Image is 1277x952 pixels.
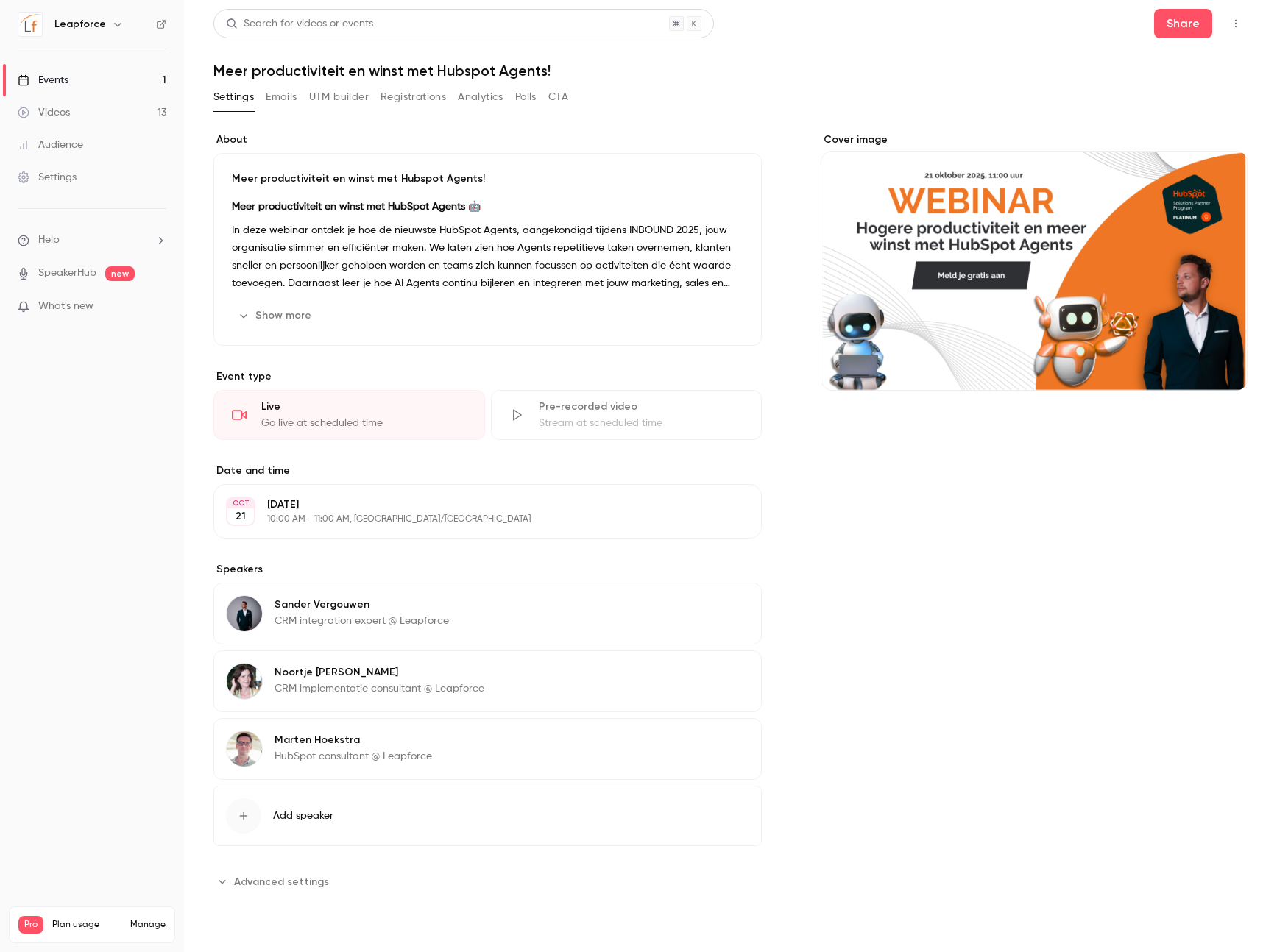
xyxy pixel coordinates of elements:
[309,85,369,109] button: UTM builder
[213,786,762,846] button: Add speaker
[18,73,68,88] div: Events
[213,390,485,440] div: LiveGo live at scheduled time
[458,85,503,109] button: Analytics
[273,809,333,823] span: Add speaker
[267,497,684,512] p: [DATE]
[38,266,96,281] a: SpeakerHub
[236,509,246,524] p: 21
[266,85,297,109] button: Emails
[232,221,743,292] p: In deze webinar ontdek je hoe de nieuwste HubSpot Agents, aangekondigd tijdens INBOUND 2025, jouw...
[18,916,43,934] span: Pro
[18,232,166,248] li: help-dropdown-opener
[213,870,338,893] button: Advanced settings
[213,85,254,109] button: Settings
[227,731,262,767] img: Marten Hoekstra
[18,170,77,185] div: Settings
[232,304,320,327] button: Show more
[821,132,1248,391] section: Cover image
[227,498,254,508] div: OCT
[548,85,568,109] button: CTA
[52,919,121,931] span: Plan usage
[38,232,60,248] span: Help
[381,85,446,109] button: Registrations
[213,132,762,147] label: About
[226,16,373,32] div: Search for videos or events
[232,171,743,186] p: Meer productiviteit en winst met Hubspot Agents!
[38,299,93,314] span: What's new
[149,300,166,313] iframe: Noticeable Trigger
[261,416,467,430] div: Go live at scheduled time
[232,202,481,212] strong: Meer productiviteit en winst met HubSpot Agents 🤖
[18,105,70,120] div: Videos
[275,749,432,764] p: HubSpot consultant @ Leapforce
[539,399,744,414] div: Pre-recorded video
[275,733,432,747] p: Marten Hoekstra
[130,919,166,931] a: Manage
[227,664,262,699] img: Noortje Wijckmans
[213,562,762,577] label: Speakers
[54,17,106,32] h6: Leapforce
[213,463,762,478] label: Date and time
[213,583,762,644] div: Sander VergouwenSander VergouwenCRM integration expert @ Leapforce
[234,874,329,889] span: Advanced settings
[515,85,537,109] button: Polls
[213,718,762,780] div: Marten HoekstraMarten HoekstraHubSpot consultant @ Leapforce
[213,62,1248,79] h1: Meer productiviteit en winst met Hubspot Agents!
[227,596,262,631] img: Sander Vergouwen
[213,650,762,712] div: Noortje WijckmansNoortje [PERSON_NAME]CRM implementatie consultant @ Leapforce
[491,390,763,440] div: Pre-recorded videoStream at scheduled time
[105,266,135,281] span: new
[539,416,744,430] div: Stream at scheduled time
[275,614,449,628] p: CRM integration expert @ Leapforce
[275,681,484,696] p: CRM implementatie consultant @ Leapforce
[18,13,42,36] img: Leapforce
[213,369,762,384] p: Event type
[275,597,449,612] p: Sander Vergouwen
[275,665,484,680] p: Noortje [PERSON_NAME]
[267,514,684,525] p: 10:00 AM - 11:00 AM, [GEOGRAPHIC_DATA]/[GEOGRAPHIC_DATA]
[261,399,467,414] div: Live
[1154,9,1212,38] button: Share
[821,132,1248,147] label: Cover image
[213,870,762,893] section: Advanced settings
[18,138,83,152] div: Audience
